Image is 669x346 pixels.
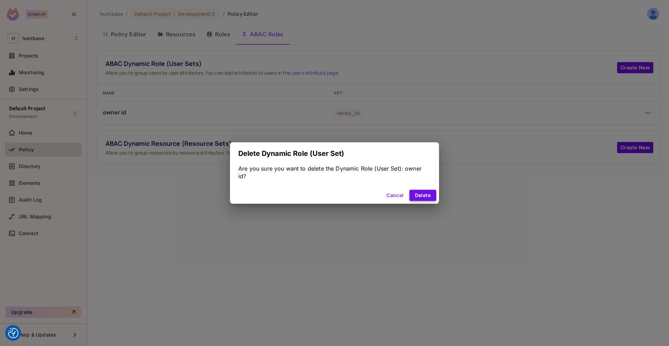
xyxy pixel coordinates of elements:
button: Delete [409,190,436,201]
div: Are you sure you want to delete the Dynamic Role (User Set): owner id? [238,165,431,180]
h2: Delete Dynamic Role (User Set) [230,142,439,165]
button: Cancel [384,190,406,201]
img: Revisit consent button [8,328,18,338]
button: Consent Preferences [8,328,18,338]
